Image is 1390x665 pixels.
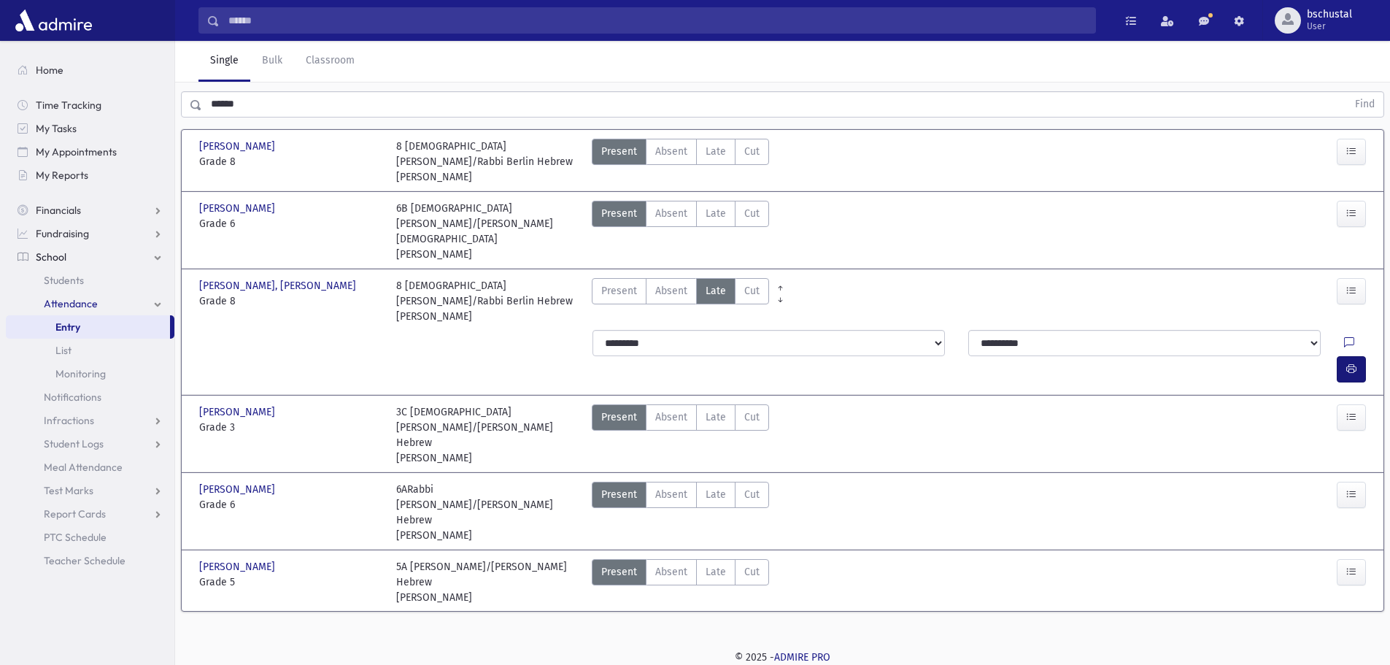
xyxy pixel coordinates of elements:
[55,344,72,357] span: List
[44,437,104,450] span: Student Logs
[601,206,637,221] span: Present
[396,404,579,466] div: 3C [DEMOGRAPHIC_DATA][PERSON_NAME]/[PERSON_NAME] Hebrew [PERSON_NAME]
[744,144,760,159] span: Cut
[199,482,278,497] span: [PERSON_NAME]
[44,507,106,520] span: Report Cards
[199,574,382,590] span: Grade 5
[396,482,579,543] div: 6ARabbi [PERSON_NAME]/[PERSON_NAME] Hebrew [PERSON_NAME]
[36,99,101,112] span: Time Tracking
[396,201,579,262] div: 6B [DEMOGRAPHIC_DATA][PERSON_NAME]/[PERSON_NAME] [DEMOGRAPHIC_DATA] [PERSON_NAME]
[6,479,174,502] a: Test Marks
[706,144,726,159] span: Late
[6,455,174,479] a: Meal Attendance
[199,420,382,435] span: Grade 3
[44,274,84,287] span: Students
[396,139,579,185] div: 8 [DEMOGRAPHIC_DATA][PERSON_NAME]/Rabbi Berlin Hebrew [PERSON_NAME]
[6,339,174,362] a: List
[36,227,89,240] span: Fundraising
[44,461,123,474] span: Meal Attendance
[6,362,174,385] a: Monitoring
[6,385,174,409] a: Notifications
[1307,9,1352,20] span: bschustal
[199,278,359,293] span: [PERSON_NAME], [PERSON_NAME]
[6,292,174,315] a: Attendance
[199,216,382,231] span: Grade 6
[655,206,687,221] span: Absent
[198,41,250,82] a: Single
[655,564,687,580] span: Absent
[199,497,382,512] span: Grade 6
[199,201,278,216] span: [PERSON_NAME]
[1346,92,1383,117] button: Find
[592,201,769,262] div: AttTypes
[6,199,174,222] a: Financials
[6,432,174,455] a: Student Logs
[6,93,174,117] a: Time Tracking
[44,554,126,567] span: Teacher Schedule
[744,206,760,221] span: Cut
[601,144,637,159] span: Present
[36,122,77,135] span: My Tasks
[199,559,278,574] span: [PERSON_NAME]
[744,283,760,299] span: Cut
[12,6,96,35] img: AdmirePro
[744,487,760,502] span: Cut
[6,269,174,292] a: Students
[396,559,579,605] div: 5A [PERSON_NAME]/[PERSON_NAME] Hebrew [PERSON_NAME]
[44,531,107,544] span: PTC Schedule
[592,139,769,185] div: AttTypes
[592,482,769,543] div: AttTypes
[36,145,117,158] span: My Appointments
[601,487,637,502] span: Present
[44,391,101,404] span: Notifications
[199,154,382,169] span: Grade 8
[744,564,760,580] span: Cut
[198,650,1367,665] div: © 2025 -
[44,297,98,310] span: Attendance
[601,410,637,425] span: Present
[6,164,174,187] a: My Reports
[36,204,81,217] span: Financials
[36,250,66,264] span: School
[44,414,94,427] span: Infractions
[55,367,106,380] span: Monitoring
[1307,20,1352,32] span: User
[744,410,760,425] span: Cut
[655,144,687,159] span: Absent
[592,404,769,466] div: AttTypes
[199,404,278,420] span: [PERSON_NAME]
[250,41,294,82] a: Bulk
[55,320,80,334] span: Entry
[220,7,1095,34] input: Search
[592,278,769,324] div: AttTypes
[199,139,278,154] span: [PERSON_NAME]
[706,206,726,221] span: Late
[706,487,726,502] span: Late
[6,245,174,269] a: School
[655,487,687,502] span: Absent
[592,559,769,605] div: AttTypes
[6,409,174,432] a: Infractions
[706,283,726,299] span: Late
[44,484,93,497] span: Test Marks
[36,64,63,77] span: Home
[6,140,174,164] a: My Appointments
[6,315,170,339] a: Entry
[36,169,88,182] span: My Reports
[294,41,366,82] a: Classroom
[655,410,687,425] span: Absent
[6,117,174,140] a: My Tasks
[6,549,174,572] a: Teacher Schedule
[6,222,174,245] a: Fundraising
[6,58,174,82] a: Home
[706,564,726,580] span: Late
[6,502,174,526] a: Report Cards
[396,278,579,324] div: 8 [DEMOGRAPHIC_DATA][PERSON_NAME]/Rabbi Berlin Hebrew [PERSON_NAME]
[6,526,174,549] a: PTC Schedule
[706,410,726,425] span: Late
[199,293,382,309] span: Grade 8
[655,283,687,299] span: Absent
[601,564,637,580] span: Present
[601,283,637,299] span: Present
